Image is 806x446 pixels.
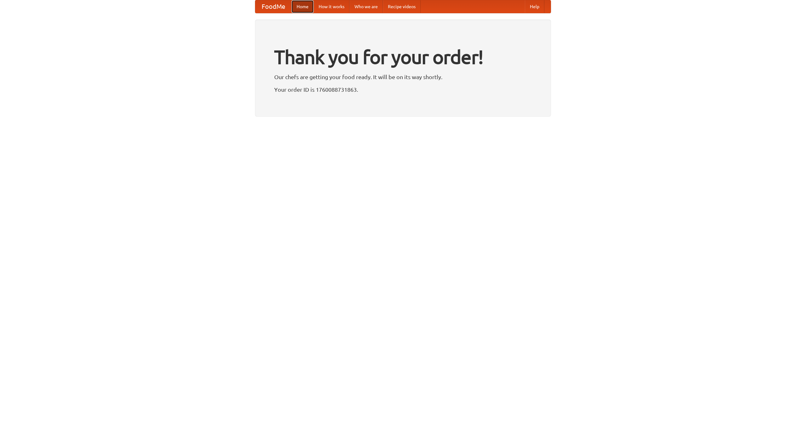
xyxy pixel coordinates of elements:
[525,0,544,13] a: Help
[274,72,532,82] p: Our chefs are getting your food ready. It will be on its way shortly.
[255,0,292,13] a: FoodMe
[274,42,532,72] h1: Thank you for your order!
[292,0,314,13] a: Home
[349,0,383,13] a: Who we are
[383,0,421,13] a: Recipe videos
[274,85,532,94] p: Your order ID is 1760088731863.
[314,0,349,13] a: How it works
